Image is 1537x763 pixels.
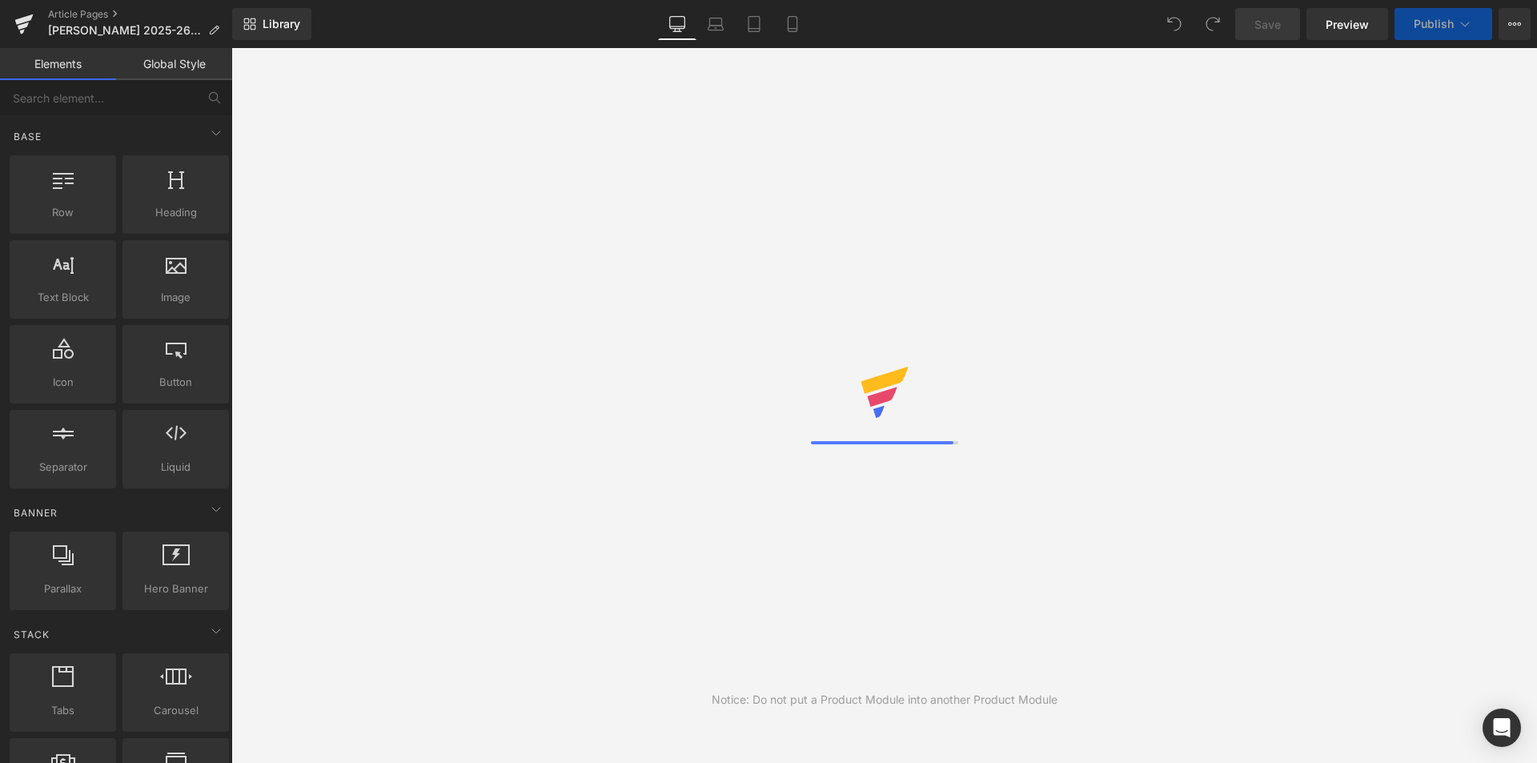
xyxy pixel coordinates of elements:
a: Desktop [658,8,696,40]
span: Carousel [127,702,224,719]
span: [PERSON_NAME] 2025-26: White Desert Festival, [GEOGRAPHIC_DATA] and Unforgettable Culture [48,24,202,37]
button: Publish [1395,8,1492,40]
a: Article Pages [48,8,232,21]
div: Notice: Do not put a Product Module into another Product Module [712,691,1057,709]
button: Undo [1158,8,1190,40]
span: Row [14,204,111,221]
a: Tablet [735,8,773,40]
span: Image [127,289,224,306]
span: Banner [12,505,59,520]
span: Liquid [127,459,224,476]
span: Hero Banner [127,580,224,597]
a: New Library [232,8,311,40]
span: Stack [12,627,51,642]
span: Tabs [14,702,111,719]
span: Parallax [14,580,111,597]
a: Laptop [696,8,735,40]
span: Button [127,374,224,391]
a: Mobile [773,8,812,40]
div: Open Intercom Messenger [1483,709,1521,747]
span: Preview [1326,16,1369,33]
span: Text Block [14,289,111,306]
span: Publish [1414,18,1454,30]
span: Library [263,17,300,31]
a: Global Style [116,48,232,80]
button: Redo [1197,8,1229,40]
span: Separator [14,459,111,476]
span: Icon [14,374,111,391]
span: Base [12,129,43,144]
button: More [1499,8,1531,40]
a: Preview [1306,8,1388,40]
span: Save [1254,16,1281,33]
span: Heading [127,204,224,221]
